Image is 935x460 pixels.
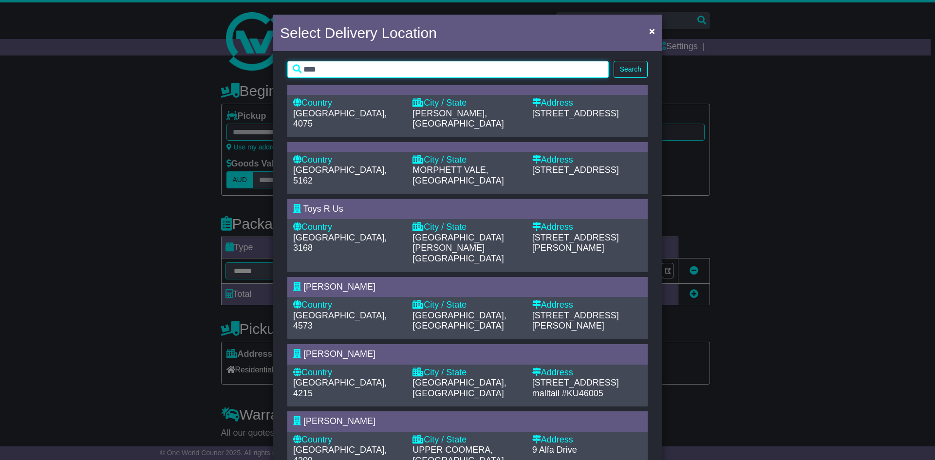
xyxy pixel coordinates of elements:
span: 9 Alfa Drive [532,445,577,455]
div: Address [532,368,642,378]
div: Country [293,155,403,166]
span: [GEOGRAPHIC_DATA], 3168 [293,233,387,253]
div: City / State [412,222,522,233]
span: [STREET_ADDRESS] [532,165,619,175]
div: Country [293,222,403,233]
div: Country [293,98,403,109]
span: [GEOGRAPHIC_DATA], [GEOGRAPHIC_DATA] [412,378,506,398]
span: [STREET_ADDRESS][PERSON_NAME] [532,233,619,253]
span: malltail #KU46005 [532,388,603,398]
span: [GEOGRAPHIC_DATA], [GEOGRAPHIC_DATA] [412,311,506,331]
span: [STREET_ADDRESS][PERSON_NAME] [532,311,619,331]
div: City / State [412,435,522,445]
span: [PERSON_NAME] [303,416,375,426]
span: [STREET_ADDRESS] [532,109,619,118]
span: [GEOGRAPHIC_DATA][PERSON_NAME][GEOGRAPHIC_DATA] [412,233,504,263]
div: Country [293,368,403,378]
span: [STREET_ADDRESS] [532,378,619,387]
span: MORPHETT VALE, [GEOGRAPHIC_DATA] [412,165,504,185]
span: [GEOGRAPHIC_DATA], 4573 [293,311,387,331]
div: Address [532,300,642,311]
span: [GEOGRAPHIC_DATA], 5162 [293,165,387,185]
div: Country [293,300,403,311]
div: City / State [412,368,522,378]
span: [PERSON_NAME] [303,282,375,292]
div: City / State [412,300,522,311]
div: Address [532,222,642,233]
div: Address [532,435,642,445]
span: [PERSON_NAME] [303,349,375,359]
span: × [649,25,655,37]
span: [PERSON_NAME], [GEOGRAPHIC_DATA] [412,109,504,129]
button: Search [614,61,648,78]
h4: Select Delivery Location [280,22,437,44]
button: Close [644,21,660,41]
div: Country [293,435,403,445]
div: City / State [412,155,522,166]
span: [GEOGRAPHIC_DATA], 4075 [293,109,387,129]
div: Address [532,155,642,166]
span: [GEOGRAPHIC_DATA], 4215 [293,378,387,398]
div: City / State [412,98,522,109]
div: Address [532,98,642,109]
span: Toys R Us [303,204,343,214]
